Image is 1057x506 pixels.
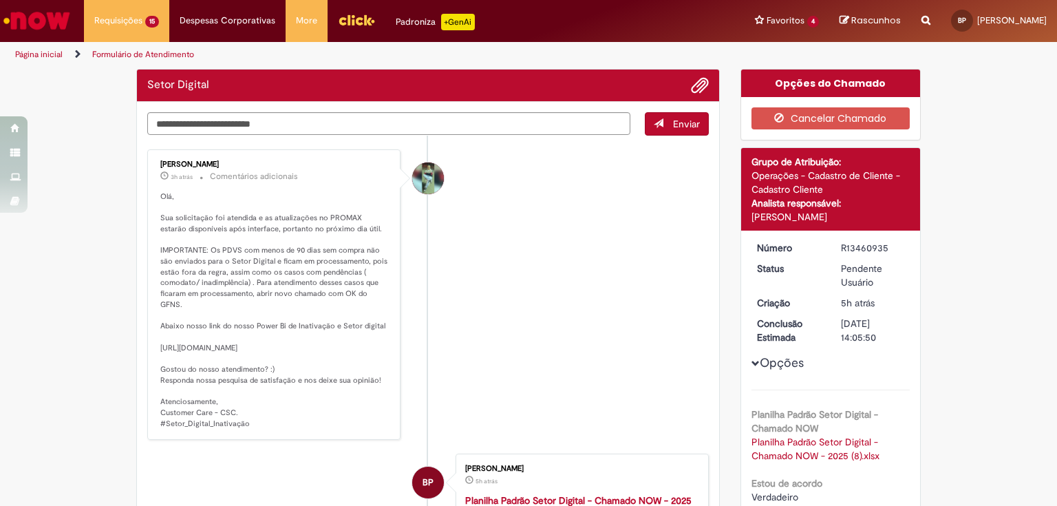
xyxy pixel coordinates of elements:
[741,70,921,97] div: Opções do Chamado
[15,49,63,60] a: Página inicial
[840,14,901,28] a: Rascunhos
[171,173,193,181] time: 29/08/2025 11:28:58
[747,241,831,255] dt: Número
[210,171,298,182] small: Comentários adicionais
[160,191,389,429] p: Olá, Sua solicitação foi atendida e as atualizações no PROMAX estarão disponíveis após interface,...
[396,14,475,30] div: Padroniza
[841,262,905,289] div: Pendente Usuário
[1,7,72,34] img: ServiceNow
[751,155,910,169] div: Grupo de Atribuição:
[958,16,966,25] span: BP
[977,14,1047,26] span: [PERSON_NAME]
[476,477,498,485] time: 29/08/2025 09:05:21
[180,14,275,28] span: Despesas Corporativas
[851,14,901,27] span: Rascunhos
[94,14,142,28] span: Requisições
[751,477,822,489] b: Estou de acordo
[841,241,905,255] div: R13460935
[747,296,831,310] dt: Criação
[747,262,831,275] dt: Status
[160,160,389,169] div: [PERSON_NAME]
[751,210,910,224] div: [PERSON_NAME]
[751,491,798,503] span: Verdadeiro
[423,466,434,499] span: BP
[841,297,875,309] span: 5h atrás
[841,296,905,310] div: 29/08/2025 09:05:46
[441,14,475,30] p: +GenAi
[751,436,881,462] a: Download de Planilha Padrão Setor Digital - Chamado NOW - 2025 (8).xlsx
[465,465,694,473] div: [PERSON_NAME]
[767,14,804,28] span: Favoritos
[296,14,317,28] span: More
[10,42,694,67] ul: Trilhas de página
[841,297,875,309] time: 29/08/2025 09:05:46
[807,16,819,28] span: 4
[673,118,700,130] span: Enviar
[751,196,910,210] div: Analista responsável:
[751,408,878,434] b: Planilha Padrão Setor Digital - Chamado NOW
[92,49,194,60] a: Formulário de Atendimento
[412,467,444,498] div: Bruno Villar Horta Paschoalotti
[747,317,831,344] dt: Conclusão Estimada
[145,16,159,28] span: 15
[147,112,630,136] textarea: Digite sua mensagem aqui...
[691,76,709,94] button: Adicionar anexos
[841,317,905,344] div: [DATE] 14:05:50
[645,112,709,136] button: Enviar
[751,169,910,196] div: Operações - Cadastro de Cliente - Cadastro Cliente
[171,173,193,181] span: 3h atrás
[476,477,498,485] span: 5h atrás
[338,10,375,30] img: click_logo_yellow_360x200.png
[751,107,910,129] button: Cancelar Chamado
[412,162,444,194] div: Breno Duarte Eleoterio Da Costa
[147,79,209,92] h2: Setor Digital Histórico de tíquete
